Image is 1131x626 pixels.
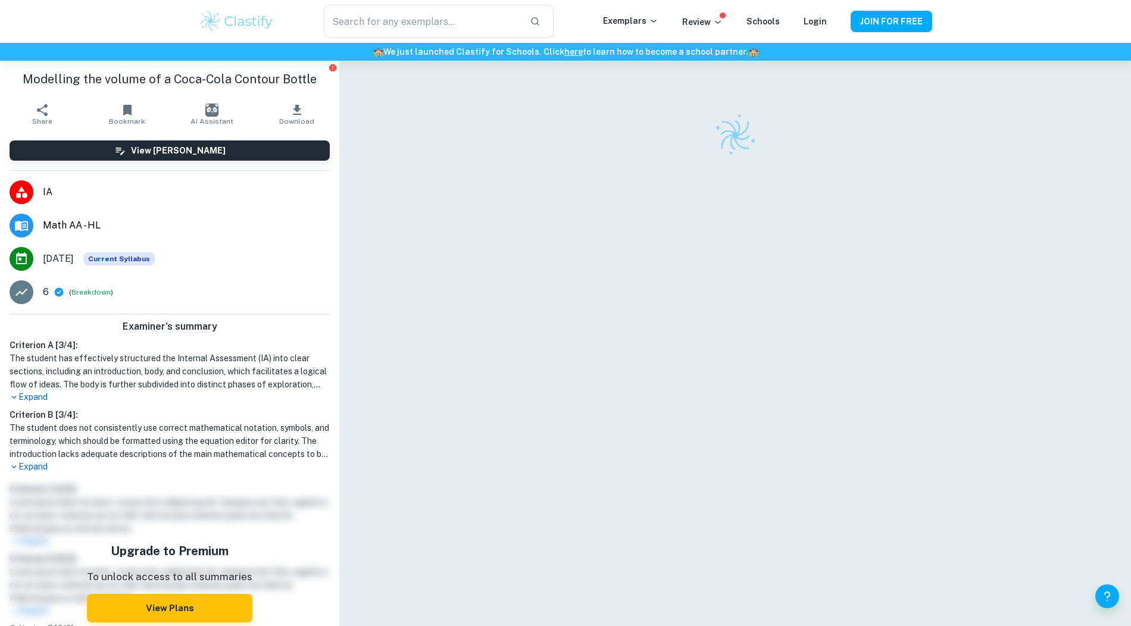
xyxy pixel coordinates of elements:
button: Bookmark [85,98,170,131]
button: JOIN FOR FREE [851,11,932,32]
h1: The student does not consistently use correct mathematical notation, symbols, and terminology, wh... [10,421,330,461]
h6: We just launched Clastify for Schools. Click to learn how to become a school partner. [2,45,1129,58]
img: Clastify logo [707,107,763,163]
span: AI Assistant [190,117,233,126]
span: ( ) [69,287,113,298]
button: View Plans [87,594,252,622]
img: Clastify logo [199,10,274,33]
h1: Modelling the volume of a Coca-Cola Contour Bottle [10,70,330,88]
button: Download [255,98,340,131]
span: Share [32,117,52,126]
p: To unlock access to all summaries [87,569,252,585]
span: Download [279,117,314,126]
button: Help and Feedback [1095,584,1119,608]
button: Breakdown [71,287,111,298]
h5: Upgrade to Premium [87,542,252,560]
p: Review [682,15,723,29]
h6: Criterion B [ 3 / 4 ]: [10,408,330,421]
input: Search for any exemplars... [324,5,520,38]
span: [DATE] [43,252,74,266]
h6: Criterion A [ 3 / 4 ]: [10,339,330,352]
span: IA [43,185,330,199]
img: AI Assistant [205,104,218,117]
button: AI Assistant [170,98,255,131]
a: Login [804,17,827,26]
button: View [PERSON_NAME] [10,140,330,161]
h1: The student has effectively structured the Internal Assessment (IA) into clear sections, includin... [10,352,330,391]
span: 🏫 [373,47,383,57]
h6: Examiner's summary [5,320,335,334]
span: Current Syllabus [83,252,155,265]
a: here [564,47,583,57]
h6: View [PERSON_NAME] [131,144,226,157]
button: Report issue [328,63,337,72]
p: Expand [10,391,330,403]
div: This exemplar is based on the current syllabus. Feel free to refer to it for inspiration/ideas wh... [83,252,155,265]
p: Expand [10,461,330,473]
p: Exemplars [603,14,658,27]
span: Bookmark [109,117,145,126]
p: 6 [43,285,49,299]
span: 🏫 [748,47,758,57]
span: Math AA - HL [43,218,330,233]
a: Schools [746,17,780,26]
